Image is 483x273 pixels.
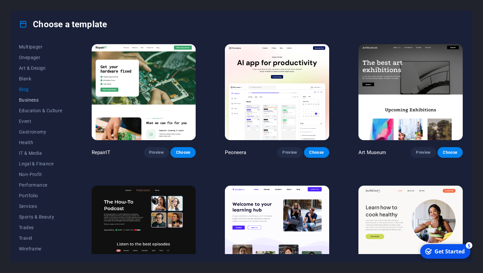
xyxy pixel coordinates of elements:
button: Non-Profit [19,169,62,180]
span: Business [19,97,62,103]
span: Gastronomy [19,129,62,135]
div: Get Started [18,6,48,14]
span: Legal & Finance [19,161,62,166]
button: Event [19,116,62,127]
button: Performance [19,180,62,190]
button: Wireframe [19,243,62,254]
span: Performance [19,182,62,188]
button: Portfolio [19,190,62,201]
span: Preview [282,150,297,155]
button: Choose [170,147,196,158]
h4: Choose a template [19,19,107,30]
span: Preview [149,150,164,155]
button: Education & Culture [19,105,62,116]
img: RepairIT [92,44,196,140]
span: Sports & Beauty [19,214,62,220]
span: Multipager [19,44,62,49]
button: Choose [437,147,463,158]
button: Business [19,95,62,105]
p: Peoneera [225,149,246,156]
span: Art & Design [19,65,62,71]
button: Gastronomy [19,127,62,137]
span: Trades [19,225,62,230]
p: RepairIT [92,149,110,156]
span: Non-Profit [19,172,62,177]
span: IT & Media [19,150,62,156]
button: Choose [304,147,329,158]
button: Trades [19,222,62,233]
span: Blog [19,87,62,92]
span: Choose [309,150,324,155]
button: Preview [277,147,302,158]
span: Wireframe [19,246,62,251]
button: Art & Design [19,63,62,73]
span: Choose [176,150,190,155]
span: Education & Culture [19,108,62,113]
span: Health [19,140,62,145]
button: Blog [19,84,62,95]
span: Onepager [19,55,62,60]
span: Travel [19,235,62,241]
p: Art Museum [358,149,386,156]
span: Event [19,119,62,124]
button: IT & Media [19,148,62,158]
button: Onepager [19,52,62,63]
button: Travel [19,233,62,243]
img: Peoneera [225,44,329,140]
span: Services [19,204,62,209]
img: Art Museum [358,44,463,140]
button: Services [19,201,62,212]
button: Blank [19,73,62,84]
div: Get Started 5 items remaining, 0% complete [4,3,54,17]
button: Sports & Beauty [19,212,62,222]
span: Blank [19,76,62,81]
button: Legal & Finance [19,158,62,169]
span: Preview [416,150,431,155]
button: Preview [144,147,169,158]
span: Portfolio [19,193,62,198]
button: Multipager [19,42,62,52]
button: Health [19,137,62,148]
button: Preview [411,147,436,158]
span: Choose [443,150,457,155]
div: 5 [49,1,56,7]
